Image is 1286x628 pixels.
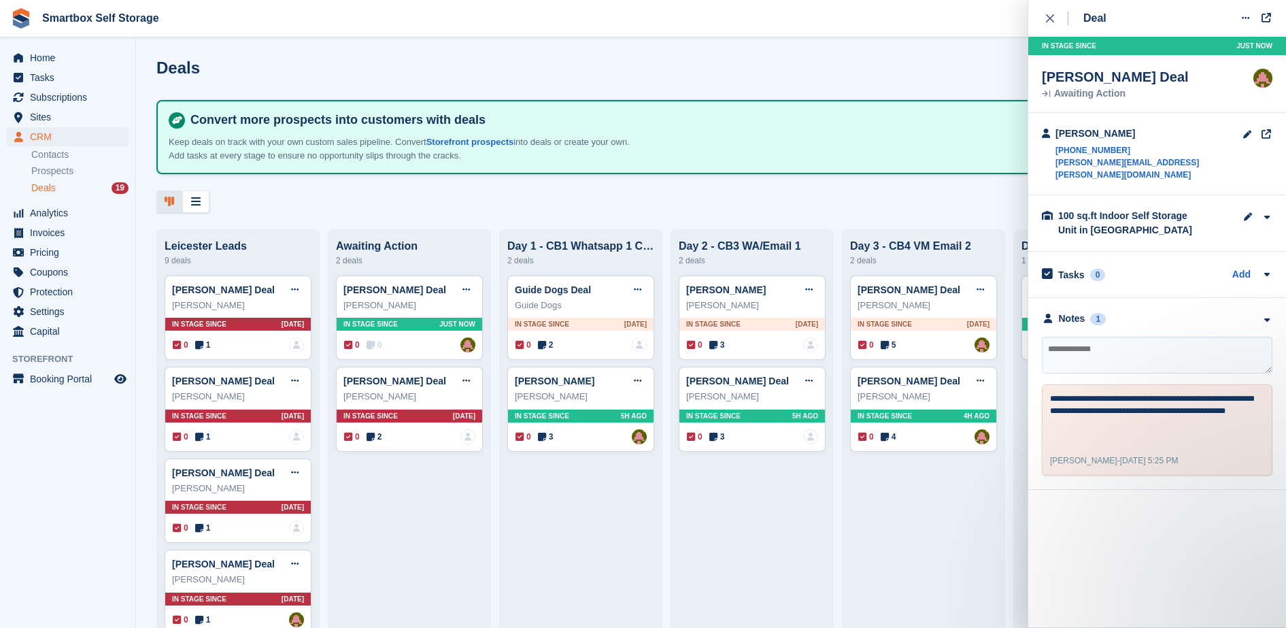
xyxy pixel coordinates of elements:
a: [PERSON_NAME] Deal [858,284,960,295]
h1: Deals [156,59,200,77]
div: Awaiting Action [1042,89,1189,99]
a: Alex Selenitsas [975,337,989,352]
span: In stage since [686,319,741,329]
span: Settings [30,302,112,321]
a: Smartbox Self Storage [37,7,165,29]
a: menu [7,369,129,389]
span: 3 [538,431,554,443]
div: [PERSON_NAME] [172,573,304,586]
span: Deals [31,182,56,195]
div: [PERSON_NAME] [343,299,475,312]
span: 3 [709,339,725,351]
span: In stage since [343,319,398,329]
span: Subscriptions [30,88,112,107]
a: menu [7,68,129,87]
a: [PERSON_NAME][EMAIL_ADDRESS][PERSON_NAME][DOMAIN_NAME] [1055,156,1242,181]
a: Preview store [112,371,129,387]
a: [PERSON_NAME] [515,376,594,386]
span: 0 [344,339,360,351]
span: 0 [367,339,382,351]
img: deal-assignee-blank [803,337,818,352]
img: deal-assignee-blank [803,429,818,444]
a: menu [7,127,129,146]
span: In stage since [1042,41,1096,51]
img: Alex Selenitsas [632,429,647,444]
span: 4H AGO [964,411,989,421]
a: menu [7,88,129,107]
span: Storefront [12,352,135,366]
div: 2 deals [336,252,483,269]
div: Guide Dogs [515,299,647,312]
span: 0 [858,339,874,351]
a: [PHONE_NUMBER] [1055,144,1242,156]
span: Sites [30,108,112,127]
span: [DATE] [282,411,304,421]
a: Guide Dogs Deal [515,284,591,295]
span: Booking Portal [30,369,112,389]
span: 0 [173,339,188,351]
a: menu [7,203,129,222]
span: 0 [687,339,703,351]
div: 9 deals [165,252,311,269]
span: Prospects [31,165,73,178]
span: In stage since [172,502,226,512]
div: 2 deals [507,252,654,269]
a: menu [7,322,129,341]
img: Alex Selenitsas [1253,69,1272,88]
img: stora-icon-8386f47178a22dfd0bd8f6a31ec36ba5ce8667c1dd55bd0f319d3a0aa187defe.svg [11,8,31,29]
img: deal-assignee-blank [460,429,475,444]
div: [PERSON_NAME] [686,299,818,312]
span: In stage since [515,319,569,329]
span: In stage since [172,411,226,421]
span: 5H AGO [621,411,647,421]
span: 0 [173,431,188,443]
div: [PERSON_NAME] [172,390,304,403]
span: Coupons [30,263,112,282]
span: 0 [173,522,188,534]
img: Alex Selenitsas [975,429,989,444]
img: deal-assignee-blank [632,337,647,352]
div: [PERSON_NAME] [343,390,475,403]
a: [PERSON_NAME] Deal [686,376,789,386]
div: Day 6 - CB5 Whatsapp 2 Offer [1021,240,1168,252]
span: [DATE] 5:25 PM [1120,456,1179,465]
div: [PERSON_NAME] [858,299,989,312]
div: [PERSON_NAME] [686,390,818,403]
img: deal-assignee-blank [289,429,304,444]
span: [PERSON_NAME] [1050,456,1117,465]
a: [PERSON_NAME] Deal [858,376,960,386]
a: deal-assignee-blank [289,337,304,352]
a: menu [7,263,129,282]
div: [PERSON_NAME] [172,299,304,312]
span: 0 [515,339,531,351]
img: Alex Selenitsas [289,612,304,627]
span: Protection [30,282,112,301]
a: Prospects [31,164,129,178]
div: [PERSON_NAME] [858,390,989,403]
h2: Tasks [1058,269,1085,281]
span: In stage since [172,594,226,604]
span: 4 [881,431,896,443]
div: [PERSON_NAME] [1055,127,1242,141]
div: Notes [1059,312,1085,326]
span: 5H AGO [792,411,818,421]
div: 0 [1090,269,1106,281]
a: Add [1232,267,1251,283]
span: 1 [195,522,211,534]
div: Day 2 - CB3 WA/Email 1 [679,240,826,252]
span: [DATE] [282,594,304,604]
a: menu [7,223,129,242]
div: Deal [1083,10,1106,27]
span: 3 [709,431,725,443]
span: [DATE] [624,319,647,329]
span: 0 [344,431,360,443]
p: Keep deals on track with your own custom sales pipeline. Convert into deals or create your own. A... [169,135,645,162]
span: 0 [173,614,188,626]
span: [DATE] [282,319,304,329]
a: Storefront prospects [426,137,514,147]
span: In stage since [858,411,912,421]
